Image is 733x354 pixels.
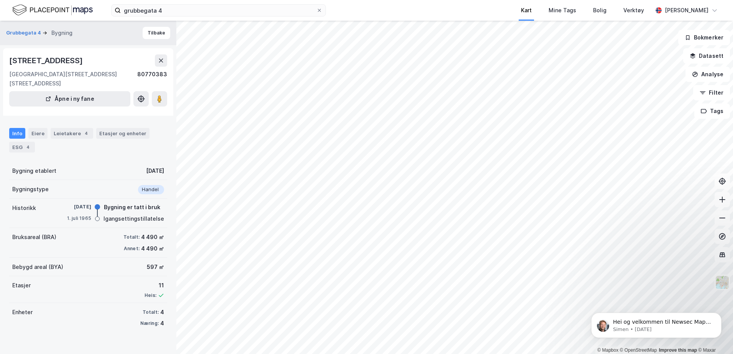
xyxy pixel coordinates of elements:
[683,48,730,64] button: Datasett
[678,30,730,45] button: Bokmerker
[24,143,32,151] div: 4
[28,128,48,139] div: Eiere
[12,281,31,290] div: Etasjer
[623,6,644,15] div: Verktøy
[12,308,33,317] div: Enheter
[147,262,164,272] div: 597 ㎡
[12,262,63,272] div: Bebygd areal (BYA)
[124,246,140,252] div: Annet:
[9,128,25,139] div: Info
[9,54,84,67] div: [STREET_ADDRESS]
[693,85,730,100] button: Filter
[521,6,532,15] div: Kart
[141,233,164,242] div: 4 490 ㎡
[715,275,730,290] img: Z
[12,203,36,213] div: Historikk
[82,129,90,137] div: 4
[140,320,159,326] div: Næring:
[12,3,93,17] img: logo.f888ab2527a4732fd821a326f86c7f29.svg
[12,166,56,175] div: Bygning etablert
[580,297,733,350] iframe: Intercom notifications message
[51,128,93,139] div: Leietakere
[160,319,164,328] div: 4
[6,29,43,37] button: Grubbegata 4
[121,5,316,16] input: Søk på adresse, matrikkel, gårdeiere, leietakere eller personer
[12,185,49,194] div: Bygningstype
[659,347,697,353] a: Improve this map
[146,166,164,175] div: [DATE]
[104,203,160,212] div: Bygning er tatt i bruk
[143,27,170,39] button: Tilbake
[141,244,164,253] div: 4 490 ㎡
[145,292,156,298] div: Heis:
[143,309,159,315] div: Totalt:
[99,130,146,137] div: Etasjer og enheter
[12,233,56,242] div: Bruksareal (BRA)
[123,234,140,240] div: Totalt:
[104,214,164,223] div: Igangsettingstillatelse
[9,91,130,107] button: Åpne i ny fane
[9,142,35,152] div: ESG
[665,6,708,15] div: [PERSON_NAME]
[549,6,576,15] div: Mine Tags
[597,347,618,353] a: Mapbox
[685,67,730,82] button: Analyse
[137,70,167,88] div: 80770383
[694,103,730,119] button: Tags
[61,203,91,210] div: [DATE]
[160,308,164,317] div: 4
[620,347,657,353] a: OpenStreetMap
[9,70,137,88] div: [GEOGRAPHIC_DATA][STREET_ADDRESS][STREET_ADDRESS]
[145,281,164,290] div: 11
[61,215,91,222] div: 1. juli 1965
[593,6,606,15] div: Bolig
[51,28,72,38] div: Bygning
